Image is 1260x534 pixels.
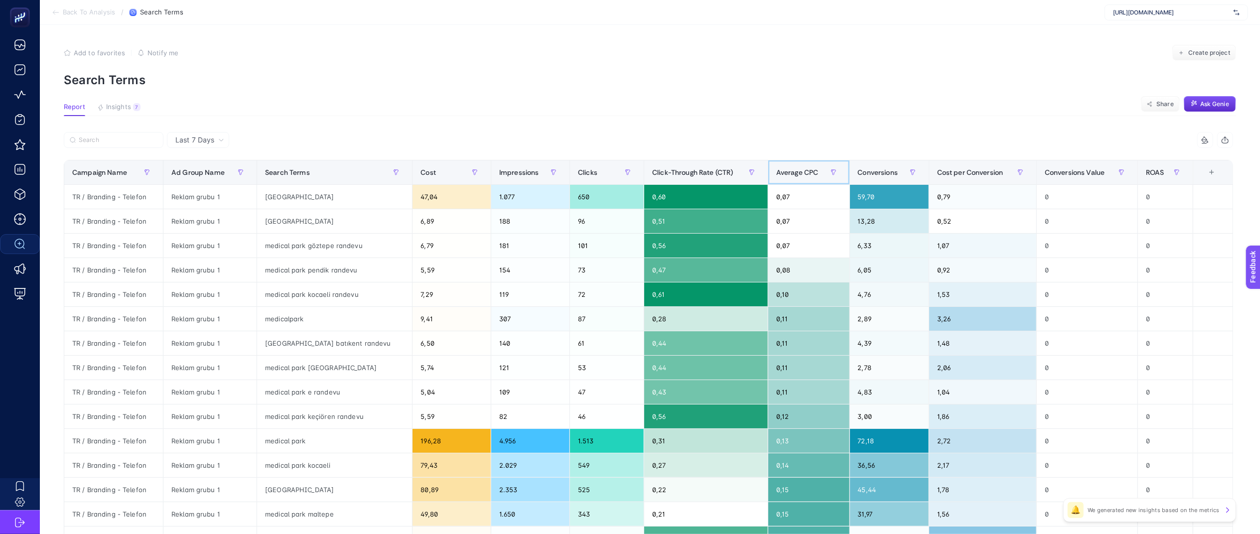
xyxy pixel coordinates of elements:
[163,380,257,404] div: Reklam grubu 1
[1037,185,1137,209] div: 0
[768,502,849,526] div: 0,15
[64,258,163,282] div: TR / Branding - Telefon
[1037,209,1137,233] div: 0
[644,404,768,428] div: 0,56
[413,234,491,258] div: 6,79
[1037,258,1137,282] div: 0
[64,49,125,57] button: Add to favorites
[850,282,929,306] div: 4,76
[171,168,225,176] span: Ad Group Name
[850,429,929,453] div: 72,18
[850,234,929,258] div: 6,33
[1138,356,1193,380] div: 0
[64,380,163,404] div: TR / Branding - Telefon
[6,3,38,11] span: Feedback
[850,356,929,380] div: 2,78
[929,185,1036,209] div: 0,79
[413,429,491,453] div: 196,28
[570,478,644,502] div: 525
[768,282,849,306] div: 0,10
[1138,282,1193,306] div: 0
[420,168,436,176] span: Cost
[644,209,768,233] div: 0,51
[491,185,569,209] div: 1.077
[1037,234,1137,258] div: 0
[491,258,569,282] div: 154
[64,478,163,502] div: TR / Branding - Telefon
[850,478,929,502] div: 45,44
[850,307,929,331] div: 2,89
[1184,96,1236,112] button: Ask Genie
[578,168,597,176] span: Clicks
[491,429,569,453] div: 4.956
[64,307,163,331] div: TR / Branding - Telefon
[413,258,491,282] div: 5,59
[163,234,257,258] div: Reklam grubu 1
[570,502,644,526] div: 343
[929,502,1036,526] div: 1,56
[64,453,163,477] div: TR / Branding - Telefon
[1138,478,1193,502] div: 0
[570,429,644,453] div: 1.513
[929,478,1036,502] div: 1,78
[64,103,85,111] span: Report
[257,478,412,502] div: [GEOGRAPHIC_DATA]
[768,185,849,209] div: 0,07
[491,404,569,428] div: 82
[1037,380,1137,404] div: 0
[1138,234,1193,258] div: 0
[491,282,569,306] div: 119
[929,380,1036,404] div: 1,04
[64,331,163,355] div: TR / Branding - Telefon
[175,135,214,145] span: Last 7 Days
[163,429,257,453] div: Reklam grubu 1
[1037,356,1137,380] div: 0
[491,453,569,477] div: 2.029
[570,234,644,258] div: 101
[570,404,644,428] div: 46
[1200,100,1229,108] span: Ask Genie
[644,185,768,209] div: 0,60
[74,49,125,57] span: Add to favorites
[163,478,257,502] div: Reklam grubu 1
[570,209,644,233] div: 96
[413,307,491,331] div: 9,41
[257,502,412,526] div: medical park maltepe
[768,429,849,453] div: 0,13
[652,168,733,176] span: Click-Through Rate (CTR)
[72,168,127,176] span: Campaign Name
[1172,45,1236,61] button: Create project
[644,453,768,477] div: 0,27
[257,404,412,428] div: medical park keçiören randevu
[1138,331,1193,355] div: 0
[64,209,163,233] div: TR / Branding - Telefon
[768,356,849,380] div: 0,11
[850,380,929,404] div: 4,83
[1138,453,1193,477] div: 0
[1234,7,1240,17] img: svg%3e
[1146,168,1164,176] span: ROAS
[768,307,849,331] div: 0,11
[1201,168,1209,190] div: 12 items selected
[413,356,491,380] div: 5,74
[64,282,163,306] div: TR / Branding - Telefon
[644,380,768,404] div: 0,43
[644,307,768,331] div: 0,28
[929,282,1036,306] div: 1,53
[768,380,849,404] div: 0,11
[850,209,929,233] div: 13,28
[1037,404,1137,428] div: 0
[1088,506,1220,514] p: We generated new insights based on the metrics
[491,380,569,404] div: 109
[1037,502,1137,526] div: 0
[413,404,491,428] div: 5,59
[163,331,257,355] div: Reklam grubu 1
[1138,404,1193,428] div: 0
[1138,209,1193,233] div: 0
[644,282,768,306] div: 0,61
[858,168,898,176] span: Conversions
[570,453,644,477] div: 549
[644,331,768,355] div: 0,44
[163,282,257,306] div: Reklam grubu 1
[570,258,644,282] div: 73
